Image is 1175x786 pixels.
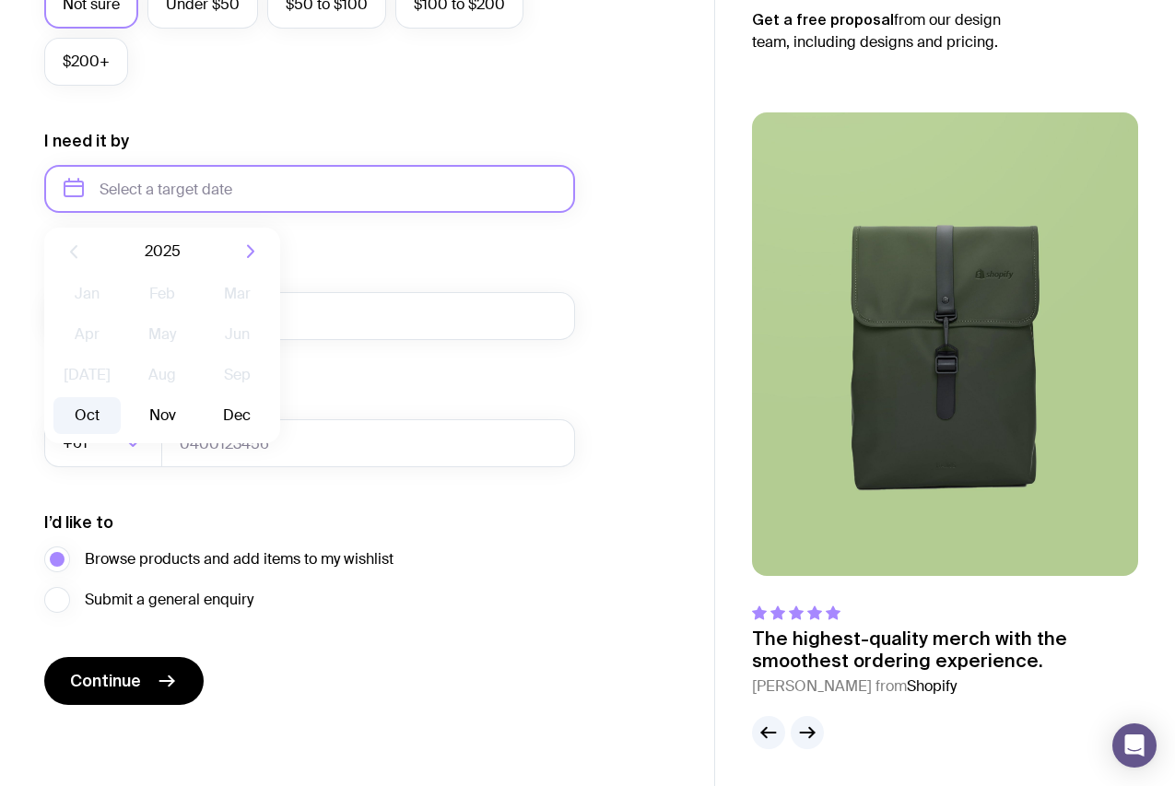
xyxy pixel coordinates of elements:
button: Oct [53,397,121,434]
button: Jan [53,276,121,312]
strong: Get a free proposal [752,11,894,28]
div: Search for option [44,419,162,467]
input: you@email.com [44,292,575,340]
input: Select a target date [44,165,575,213]
input: Search for option [91,419,120,467]
span: 2025 [145,240,181,263]
label: $200+ [44,38,128,86]
button: [DATE] [53,357,121,393]
span: Shopify [907,676,957,696]
span: Continue [70,670,141,692]
span: Browse products and add items to my wishlist [85,548,394,570]
button: Aug [128,357,195,393]
cite: [PERSON_NAME] from [752,675,1138,698]
div: Open Intercom Messenger [1112,723,1157,768]
button: May [128,316,195,353]
button: Continue [44,657,204,705]
p: The highest-quality merch with the smoothest ordering experience. [752,628,1138,672]
p: from our design team, including designs and pricing. [752,8,1028,53]
button: Apr [53,316,121,353]
button: Nov [128,397,195,434]
button: Dec [204,397,271,434]
label: I’d like to [44,511,113,534]
input: 0400123456 [161,419,575,467]
button: Feb [128,276,195,312]
label: I need it by [44,130,129,152]
button: Jun [204,316,271,353]
span: Submit a general enquiry [85,589,253,611]
button: Mar [204,276,271,312]
span: +61 [63,419,91,467]
button: Sep [204,357,271,393]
